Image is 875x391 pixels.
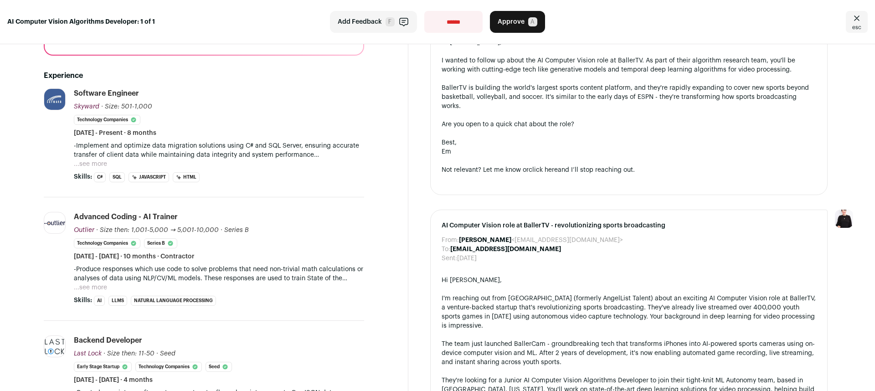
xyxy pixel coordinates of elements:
b: [PERSON_NAME] [459,237,511,243]
span: Skills: [74,172,92,181]
span: [DATE] - [DATE] · 4 months [74,376,153,385]
strong: AI Computer Vision Algorithms Developer: 1 of 1 [7,17,155,26]
div: Not relevant? Let me know or and I’ll stop reaching out. [442,165,816,175]
button: Add Feedback F [330,11,417,33]
li: Series B [144,238,177,248]
li: JavaScript [129,172,169,182]
li: Technology Companies [135,362,202,372]
li: Technology Companies [74,115,140,125]
li: SQL [109,172,125,182]
li: Early Stage Startup [74,362,132,372]
li: Natural Language Processing [131,296,216,306]
span: · Size: 501-1,000 [101,103,152,110]
span: · Size then: 1,001-5,000 → 5,001-10,000 [96,227,219,233]
span: A [528,17,537,26]
span: esc [852,24,861,31]
dd: <[EMAIL_ADDRESS][DOMAIN_NAME]> [459,236,623,245]
dt: From: [442,236,459,245]
li: Technology Companies [74,238,140,248]
li: LLMs [108,296,127,306]
dt: To: [442,245,450,254]
p: -Produce responses which use code to solve problems that need non-trivial math calculations or an... [74,265,364,283]
button: ...see more [74,283,107,292]
span: Skills: [74,296,92,305]
div: Backend Developer [74,335,142,345]
span: AI Computer Vision role at BallerTV - revolutionizing sports broadcasting [442,221,816,230]
span: · Size then: 11-50 [103,350,154,357]
li: Seed [206,362,232,372]
span: Last Lock [74,350,102,357]
a: click here [529,167,558,173]
li: AI [94,296,105,306]
span: Seed [160,350,175,357]
h2: Experience [44,70,364,81]
img: 9240684-medium_jpg [835,210,853,228]
div: I'm reaching out from [GEOGRAPHIC_DATA] (formerly AngelList Talent) about an exciting AI Computer... [442,294,816,330]
div: The team just launched BallerCam - groundbreaking tech that transforms iPhones into AI-powered sp... [442,340,816,367]
div: Best, [442,138,816,147]
img: 2afcf0e9b9114a0dd590e510bc5e0b77880a12dc13f29f33b3b4f89e2d5d9f14.jpg [44,221,65,225]
span: Series B [224,227,249,233]
a: Close [846,11,868,33]
span: Approve [498,17,525,26]
img: 9e47bcb18abe383a5809d6b9fecf303a7cc9471b2fe49e52e5b4c6dfac8266cf.jpg [44,89,65,110]
span: Outlier [74,227,94,233]
div: Are you open to a quick chat about the role? [442,120,816,129]
p: -Implement and optimize data migration solutions using C# and SQL Server, ensuring accurate trans... [74,141,364,159]
div: Hi [PERSON_NAME], [442,276,816,285]
dd: [DATE] [457,254,477,263]
span: [DATE] - Present · 8 months [74,129,156,138]
div: Advanced Coding - AI Trainer [74,212,178,222]
div: Software Engineer [74,88,139,98]
dt: Sent: [442,254,457,263]
span: [DATE] - [DATE] · 10 months · Contractor [74,252,195,261]
span: Skyward [74,103,99,110]
button: Approve A [490,11,545,33]
button: ...see more [74,159,107,169]
img: f73c5938846f0e8d4db40bc6b68c0eaf3040dae0b788028dfbfd5656609633d0.png [44,336,65,357]
li: HTML [173,172,200,182]
span: F [386,17,395,26]
li: C# [94,172,106,182]
div: BallerTV is building the world's largest sports content platform, and they're rapidly expanding t... [442,83,816,111]
span: · [156,349,158,358]
span: Add Feedback [338,17,382,26]
span: · [221,226,222,235]
div: I wanted to follow up about the AI Computer Vision role at BallerTV. As part of their algorithm r... [442,56,816,74]
b: [EMAIL_ADDRESS][DOMAIN_NAME] [450,246,561,252]
div: Em [442,147,816,156]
